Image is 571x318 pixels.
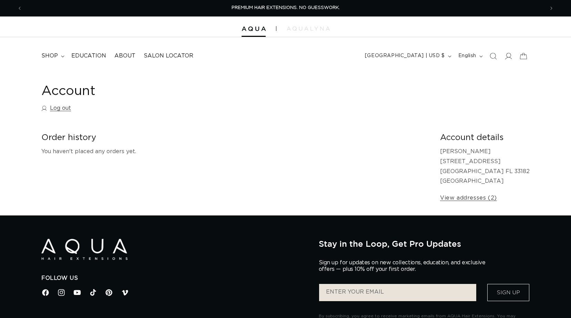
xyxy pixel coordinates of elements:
summary: shop [37,48,67,64]
img: Aqua Hair Extensions [41,239,128,260]
a: Education [67,48,110,64]
h2: Follow Us [41,275,308,282]
span: English [458,52,476,60]
span: Salon Locator [144,52,193,60]
span: Education [71,52,106,60]
p: [PERSON_NAME] [STREET_ADDRESS] [GEOGRAPHIC_DATA] FL 33182 [GEOGRAPHIC_DATA] [440,147,530,186]
h2: Stay in the Loop, Get Pro Updates [319,239,530,248]
button: Previous announcement [12,2,27,15]
span: PREMIUM HAIR EXTENSIONS. NO GUESSWORK. [232,6,340,10]
h2: Account details [440,132,530,143]
a: Salon Locator [140,48,197,64]
p: You haven't placed any orders yet. [41,147,429,157]
button: Next announcement [544,2,559,15]
h1: Account [41,83,530,100]
p: Sign up for updates on new collections, education, and exclusive offers — plus 10% off your first... [319,259,491,273]
img: Aqua Hair Extensions [242,26,266,31]
input: ENTER YOUR EMAIL [319,284,476,301]
span: shop [41,52,58,60]
button: English [454,50,486,63]
a: View addresses (2) [440,193,497,203]
button: [GEOGRAPHIC_DATA] | USD $ [361,50,454,63]
a: About [110,48,140,64]
span: [GEOGRAPHIC_DATA] | USD $ [365,52,445,60]
a: Log out [41,103,71,113]
summary: Search [486,49,501,64]
span: About [114,52,135,60]
img: aqualyna.com [287,26,330,31]
button: Sign Up [487,284,529,301]
h2: Order history [41,132,429,143]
